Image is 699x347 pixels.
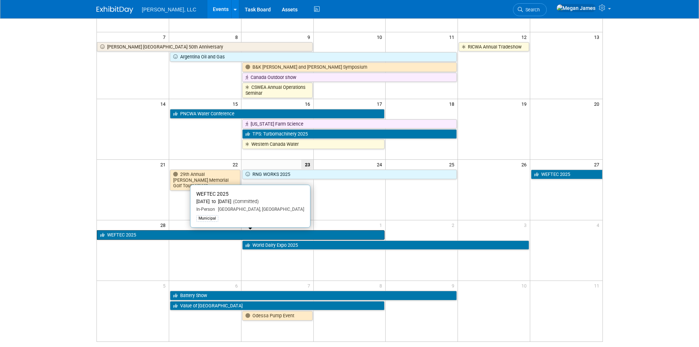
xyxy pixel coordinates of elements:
[513,3,547,16] a: Search
[521,281,530,290] span: 10
[196,191,229,197] span: WEFTEC 2025
[170,291,457,300] a: Battery Show
[376,99,385,108] span: 17
[376,32,385,41] span: 10
[242,73,457,82] a: Canada Outdoor show
[242,241,529,250] a: World Dairy Expo 2025
[459,42,529,52] a: RICWA Annual Tradeshow
[234,32,241,41] span: 8
[97,230,385,240] a: WEFTEC 2025
[521,32,530,41] span: 12
[97,6,133,14] img: ExhibitDay
[307,281,313,290] span: 7
[301,160,313,169] span: 23
[162,281,169,290] span: 5
[215,207,304,212] span: [GEOGRAPHIC_DATA], [GEOGRAPHIC_DATA]
[593,160,602,169] span: 27
[448,99,458,108] span: 18
[242,83,313,98] a: CSWEA Annual Operations Seminar
[170,170,240,191] a: 29th Annual [PERSON_NAME] Memorial Golf Tournament
[234,281,241,290] span: 6
[170,52,457,62] a: Argentina Oil and Gas
[196,207,215,212] span: In-Person
[556,4,596,12] img: Megan James
[523,220,530,229] span: 3
[379,281,385,290] span: 8
[304,99,313,108] span: 16
[160,220,169,229] span: 28
[242,129,457,139] a: TPS: Turbomachinery 2025
[196,199,304,205] div: [DATE] to [DATE]
[376,160,385,169] span: 24
[160,160,169,169] span: 21
[162,32,169,41] span: 7
[451,281,458,290] span: 9
[170,301,385,311] a: Value of [GEOGRAPHIC_DATA]
[170,109,385,119] a: PNCWA Water Conference
[242,311,313,321] a: Odessa Pump Event
[596,220,602,229] span: 4
[593,99,602,108] span: 20
[196,215,218,222] div: Municipal
[232,160,241,169] span: 22
[231,199,259,204] span: (Committed)
[521,160,530,169] span: 26
[242,62,457,72] a: B&K [PERSON_NAME] and [PERSON_NAME] Symposium
[242,170,457,179] a: RNG WORKS 2025
[379,220,385,229] span: 1
[242,119,457,129] a: [US_STATE] Farm Science
[531,170,602,179] a: WEFTEC 2025
[160,99,169,108] span: 14
[97,42,313,52] a: [PERSON_NAME] [GEOGRAPHIC_DATA] 50th Anniversary
[523,7,540,12] span: Search
[593,281,602,290] span: 11
[448,160,458,169] span: 25
[142,7,197,12] span: [PERSON_NAME], LLC
[451,220,458,229] span: 2
[593,32,602,41] span: 13
[242,140,385,149] a: Western Canada Water
[448,32,458,41] span: 11
[521,99,530,108] span: 19
[232,99,241,108] span: 15
[307,32,313,41] span: 9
